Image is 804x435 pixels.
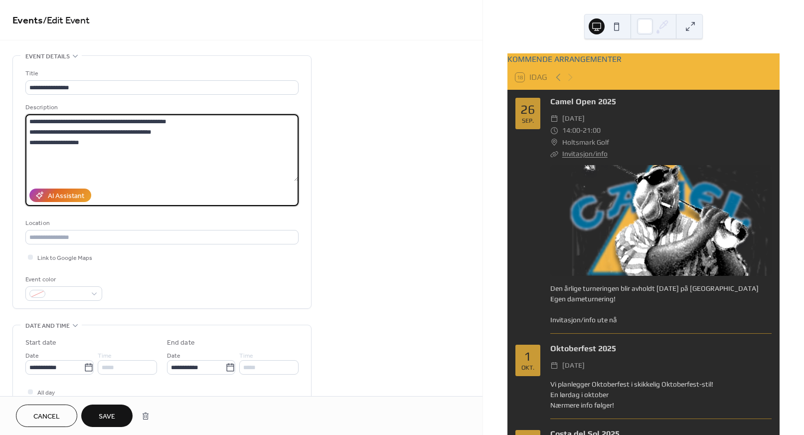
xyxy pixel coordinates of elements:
div: Den årlige turneringen blir avholdt [DATE] på [GEOGRAPHIC_DATA] Egen dameturnering! Invitasjon/in... [550,283,772,325]
span: Holtsmark Golf [562,137,609,149]
span: Link to Google Maps [37,253,92,263]
button: Cancel [16,405,77,427]
span: Date [167,351,180,361]
div: ​ [550,137,558,149]
div: End date [167,338,195,348]
div: Description [25,102,297,113]
span: Event details [25,51,70,62]
div: Oktoberfest 2025 [550,343,772,355]
span: Save [99,412,115,422]
span: [DATE] [562,360,585,372]
span: [DATE] [562,113,585,125]
span: / Edit Event [43,11,90,30]
div: ​ [550,113,558,125]
span: - [580,125,583,137]
a: Invitasjon/info [562,150,608,158]
div: AI Assistant [48,191,84,202]
div: ​ [550,148,558,160]
div: Vi planlegger Oktoberfest i skikkelig Oktoberfest-stil! En lørdag i oktober Nærmere info følger! [550,379,772,411]
div: 26 [520,103,535,116]
span: Time [239,351,253,361]
span: Cancel [33,412,60,422]
div: KOMMENDE ARRANGEMENTER [507,53,780,65]
span: All day [37,388,55,398]
div: okt. [521,365,534,371]
a: Camel Open 2025 [550,97,616,106]
button: AI Assistant [29,189,91,202]
div: ​ [550,125,558,137]
span: 21:00 [583,125,601,137]
div: Location [25,218,297,228]
div: ​ [550,360,558,372]
div: sep. [522,118,534,124]
span: Date [25,351,39,361]
a: Events [12,11,43,30]
div: Event color [25,274,100,285]
span: 14:00 [562,125,580,137]
div: 1 [524,350,531,363]
div: Start date [25,338,56,348]
span: Date and time [25,321,70,331]
span: Time [98,351,112,361]
div: Title [25,68,297,79]
button: Save [81,405,133,427]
